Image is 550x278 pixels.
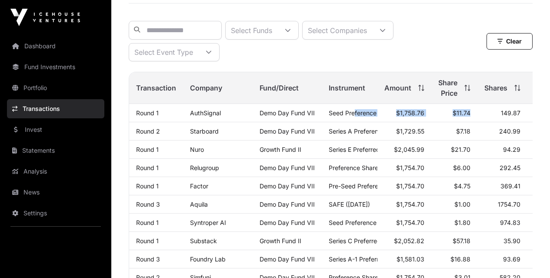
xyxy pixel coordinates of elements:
td: $1,581.03 [377,250,431,268]
a: Demo Day Fund VII [260,182,315,190]
span: Company [190,83,222,93]
div: Select Companies [303,21,372,39]
span: 292.45 [500,164,520,171]
a: Demo Day Fund VII [260,164,315,171]
td: $1,754.70 [377,214,431,232]
span: 1754.70 [498,201,520,208]
span: 369.41 [500,182,520,190]
td: $1,754.70 [377,195,431,214]
span: Seed Preference Shares [329,109,398,117]
span: 94.29 [503,146,520,153]
a: Factor [190,182,208,190]
a: Analysis [7,162,104,181]
span: Amount [384,83,411,93]
td: $2,052.82 [377,232,431,250]
div: Select Event Type [129,44,198,61]
a: Syntroper AI [190,219,226,226]
span: Preference Shares [329,164,381,171]
td: $2,045.99 [377,141,431,159]
a: Round 1 [136,109,159,117]
a: Round 1 [136,146,159,153]
span: 93.69 [503,255,520,263]
a: Settings [7,204,104,223]
a: Relugroup [190,164,219,171]
span: 974.83 [500,219,520,226]
td: $1,754.70 [377,177,431,195]
a: Nuro [190,146,204,153]
a: Fund Investments [7,57,104,77]
a: Transactions [7,99,104,118]
span: 240.99 [499,127,520,135]
a: AuthSignal [190,109,221,117]
span: $11.74 [453,109,470,117]
a: Invest [7,120,104,139]
span: Series A-1 Preferred Stock [329,255,404,263]
span: $57.18 [453,237,470,245]
span: Instrument [329,83,365,93]
img: Icehouse Ventures Logo [10,9,80,26]
a: Aquila [190,201,208,208]
a: Dashboard [7,37,104,56]
span: Series C Preferred Stock [329,237,399,245]
a: Round 1 [136,219,159,226]
a: Growth Fund II [260,237,301,245]
a: Statements [7,141,104,160]
span: Transaction [136,83,176,93]
a: Round 1 [136,164,159,171]
a: Round 3 [136,255,160,263]
a: Foundry Lab [190,255,226,263]
a: Substack [190,237,217,245]
span: Share Price [438,77,457,98]
a: Demo Day Fund VII [260,255,315,263]
iframe: Chat Widget [507,236,550,278]
div: Select Funds [226,21,277,39]
a: News [7,183,104,202]
span: $4.75 [454,182,470,190]
td: $1,729.55 [377,122,431,141]
a: Round 1 [136,237,159,245]
span: $1.80 [454,219,470,226]
a: Demo Day Fund VII [260,219,315,226]
span: $6.00 [453,164,470,171]
td: $1,758.76 [377,104,431,122]
span: 35.90 [503,237,520,245]
span: Shares [484,83,507,93]
button: Clear [487,33,533,50]
span: $16.88 [450,255,470,263]
span: Series A Preference Shares [329,127,407,135]
span: Seed Preference Shares [329,219,398,226]
a: Starboard [190,127,219,135]
a: Demo Day Fund VII [260,201,315,208]
a: Round 2 [136,127,160,135]
span: 149.87 [501,109,520,117]
a: Demo Day Fund VII [260,109,315,117]
a: Portfolio [7,78,104,97]
span: SAFE ([DATE]) [329,201,370,208]
a: Round 3 [136,201,160,208]
span: Fund/Direct [260,83,299,93]
span: Series E Preferred Stock [329,146,398,153]
span: $1.00 [454,201,470,208]
a: Growth Fund II [260,146,301,153]
a: Round 1 [136,182,159,190]
a: Demo Day Fund VII [260,127,315,135]
span: $7.18 [456,127,470,135]
td: $1,754.70 [377,159,431,177]
span: $21.70 [451,146,470,153]
span: Pre-Seed Preference Shares [329,182,410,190]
